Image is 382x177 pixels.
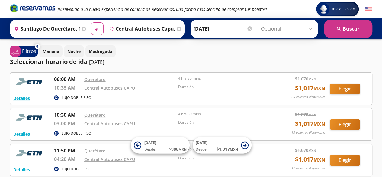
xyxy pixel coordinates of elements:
[144,140,156,145] span: [DATE]
[308,113,316,117] small: MXN
[10,46,38,57] button: 0Filtros
[13,131,30,137] button: Detalles
[194,21,253,36] input: Elegir Fecha
[178,111,269,117] p: 4 hrs 30 mins
[295,155,325,164] span: $ 1,017
[84,77,106,82] a: Querétaro
[295,84,325,93] span: $ 1,017
[84,121,135,126] a: Central Autobuses CAPU
[13,76,47,88] img: RESERVAMOS
[330,155,360,166] button: Elegir
[54,156,81,163] p: 04:20 AM
[330,84,360,94] button: Elegir
[67,48,81,54] p: Noche
[84,156,135,162] a: Central Autobuses CAPU
[36,44,38,49] span: 0
[178,76,269,81] p: 4 hrs 35 mins
[62,131,91,136] p: LUJO DOBLE PISO
[54,147,81,154] p: 11:50 PM
[10,57,88,66] p: Seleccionar horario de ida
[13,147,47,159] img: RESERVAMOS
[261,21,315,36] input: Opcional
[12,21,80,36] input: Buscar Origen
[43,48,59,54] p: Mañana
[54,120,81,127] p: 03:00 PM
[295,111,316,118] span: $ 1,070
[58,6,267,12] em: ¡Bienvenido a la nueva experiencia de compra de Reservamos, una forma más sencilla de comprar tus...
[329,6,358,12] span: Iniciar sesión
[89,58,104,66] p: [DATE]
[324,20,372,38] button: Buscar
[131,137,190,154] button: [DATE]Desde:$988MXN
[54,111,81,119] p: 10:30 AM
[313,85,325,92] small: MXN
[22,48,36,55] p: Filtros
[308,77,316,81] small: MXN
[295,119,325,128] span: $ 1,017
[178,147,187,152] small: MXN
[89,48,112,54] p: Madrugada
[85,45,116,57] button: Madrugada
[13,166,30,173] button: Detalles
[330,119,360,130] button: Elegir
[313,121,325,127] small: MXN
[193,137,252,154] button: [DATE]Desde:$1,017MXN
[178,156,269,161] p: Duración
[295,147,316,153] span: $ 1,070
[10,4,55,13] i: Brand Logo
[169,146,187,152] span: $ 988
[144,147,156,152] span: Desde:
[54,76,81,83] p: 06:00 AM
[84,85,135,91] a: Central Autobuses CAPU
[295,76,316,82] span: $ 1,070
[178,84,269,90] p: Duración
[39,45,63,57] button: Mañana
[230,147,238,152] small: MXN
[313,156,325,163] small: MXN
[178,120,269,125] p: Duración
[62,166,91,172] p: LUJO DOBLE PISO
[217,146,238,152] span: $ 1,017
[196,140,207,145] span: [DATE]
[13,95,30,101] button: Detalles
[291,130,325,135] p: 13 asientos disponibles
[196,147,207,152] span: Desde:
[54,84,81,91] p: 10:35 AM
[291,166,325,171] p: 17 asientos disponibles
[365,5,372,13] button: English
[84,148,106,154] a: Querétaro
[291,94,325,100] p: 25 asientos disponibles
[62,95,91,100] p: LUJO DOBLE PISO
[308,148,316,153] small: MXN
[84,112,106,118] a: Querétaro
[13,111,47,123] img: RESERVAMOS
[10,4,55,15] a: Brand Logo
[64,45,84,57] button: Noche
[107,21,175,36] input: Buscar Destino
